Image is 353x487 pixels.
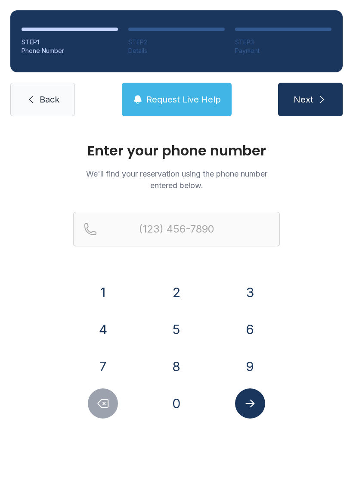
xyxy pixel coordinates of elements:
[73,144,280,158] h1: Enter your phone number
[146,93,221,105] span: Request Live Help
[161,277,192,307] button: 2
[161,351,192,382] button: 8
[128,38,225,47] div: STEP 2
[235,388,265,419] button: Submit lookup form
[235,38,331,47] div: STEP 3
[88,314,118,344] button: 4
[88,388,118,419] button: Delete number
[88,277,118,307] button: 1
[294,93,313,105] span: Next
[73,168,280,191] p: We'll find your reservation using the phone number entered below.
[40,93,59,105] span: Back
[235,47,331,55] div: Payment
[235,277,265,307] button: 3
[161,314,192,344] button: 5
[88,351,118,382] button: 7
[161,388,192,419] button: 0
[22,38,118,47] div: STEP 1
[235,314,265,344] button: 6
[22,47,118,55] div: Phone Number
[73,212,280,246] input: Reservation phone number
[235,351,265,382] button: 9
[128,47,225,55] div: Details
